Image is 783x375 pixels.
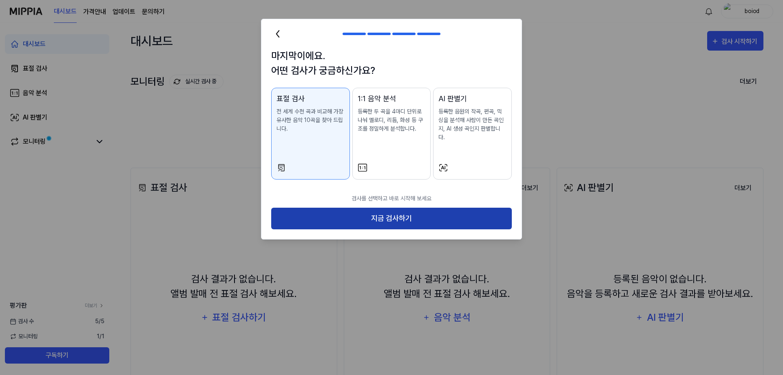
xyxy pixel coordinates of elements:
p: 등록한 두 곡을 4마디 단위로 나눠 멜로디, 리듬, 화성 등 구조를 정밀하게 분석합니다. [358,107,426,133]
h1: 마지막이에요. 어떤 검사가 궁금하신가요? [271,49,512,78]
p: 전 세계 수천 곡과 비교해 가장 유사한 음악 10곡을 찾아 드립니다. [276,107,345,133]
div: AI 판별기 [438,93,507,104]
div: 1:1 음악 분석 [358,93,426,104]
p: 검사를 선택하고 바로 시작해 보세요 [271,189,512,208]
button: 지금 검사하기 [271,208,512,229]
button: AI 판별기등록한 음원의 작곡, 편곡, 믹싱을 분석해 사람이 만든 곡인지, AI 생성 곡인지 판별합니다. [433,88,512,180]
button: 표절 검사전 세계 수천 곡과 비교해 가장 유사한 음악 10곡을 찾아 드립니다. [271,88,350,180]
div: 표절 검사 [276,93,345,104]
button: 1:1 음악 분석등록한 두 곡을 4마디 단위로 나눠 멜로디, 리듬, 화성 등 구조를 정밀하게 분석합니다. [352,88,431,180]
p: 등록한 음원의 작곡, 편곡, 믹싱을 분석해 사람이 만든 곡인지, AI 생성 곡인지 판별합니다. [438,107,507,142]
